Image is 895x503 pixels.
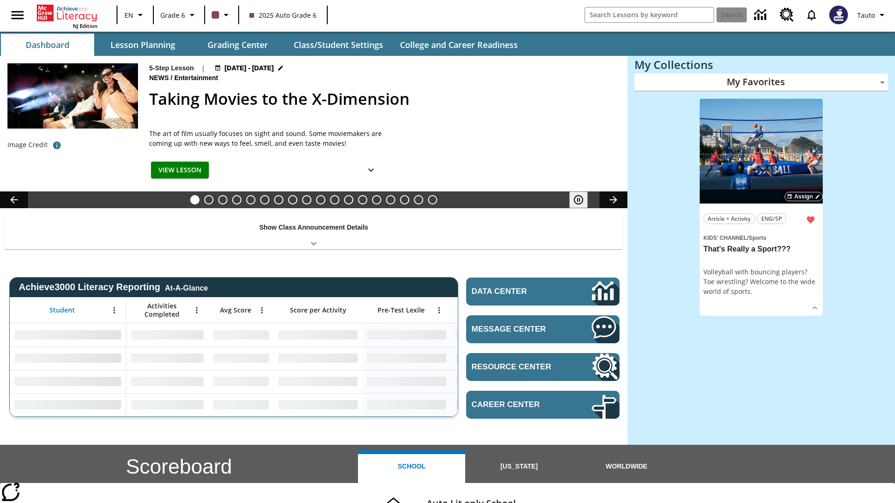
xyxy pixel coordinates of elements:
[358,195,367,204] button: Slide 13 Career Lesson
[400,195,409,204] button: Slide 16 Remembering Justice O'Connor
[49,306,75,314] span: Student
[451,370,539,393] div: No Data,
[255,303,269,317] button: Open Menu
[274,195,283,204] button: Slide 7 Solar Power to the People
[190,303,204,317] button: Open Menu
[220,306,251,314] span: Avg Score
[48,137,66,154] button: Photo credit: Photo by The Asahi Shimbun via Getty Images
[569,191,588,208] button: Pause
[232,195,241,204] button: Slide 4 Dirty Jobs Kids Had To Do
[149,63,194,73] p: 5-Step Lesson
[302,195,311,204] button: Slide 9 Fashion Forward in Ancient Rome
[854,7,891,23] button: Profile/Settings
[794,192,813,201] span: Assign
[120,7,150,23] button: Language: EN, Select a language
[703,232,819,243] span: Topic: Kids' Channel/Sports
[157,7,201,23] button: Grade: Grade 6, Select a grade
[472,400,564,409] span: Career Center
[1,34,94,56] button: Dashboard
[703,245,819,254] h3: That's Really a Sport???
[290,306,346,314] span: Score per Activity
[747,235,749,241] span: /
[126,323,208,347] div: No Data,
[451,323,539,347] div: No Data,
[218,195,227,204] button: Slide 3 Do You Want Fries With That?
[151,162,209,179] button: View Lesson
[472,362,564,372] span: Resource Center
[149,73,171,83] span: News
[824,3,854,27] button: Select a new avatar
[378,306,425,314] span: Pre-Test Lexile
[466,315,620,343] a: Message Center
[19,282,208,292] span: Achieve3000 Literacy Reporting
[761,214,782,224] span: ENG/SP
[286,34,391,56] button: Class/Student Settings
[749,235,766,241] span: Sports
[249,10,317,20] span: 2025 Auto Grade 6
[703,213,755,224] button: Article + Activity
[392,34,525,56] button: College and Career Readiness
[599,191,627,208] button: Lesson carousel, Next
[160,10,185,20] span: Grade 6
[131,302,193,319] span: Activities Completed
[96,34,189,56] button: Lesson Planning
[749,2,774,28] a: Data Center
[472,287,560,296] span: Data Center
[208,7,235,23] button: Class color is dark brown. Change class color
[246,195,255,204] button: Slide 5 Cars of the Future?
[808,301,822,315] button: Show Details
[260,195,269,204] button: Slide 6 The Last Homesteaders
[288,195,297,204] button: Slide 8 Attack of the Terrifying Tomatoes
[208,347,274,370] div: No Data,
[7,63,138,129] img: Panel in front of the seats sprays water mist to the happy audience at a 4DX-equipped theater.
[37,3,97,29] div: Home
[208,393,274,416] div: No Data,
[466,278,620,306] a: Data Center
[191,34,284,56] button: Grading Center
[171,74,172,82] span: /
[330,195,339,204] button: Slide 11 Mixed Practice: Citing Evidence
[472,325,564,334] span: Message Center
[7,140,48,150] p: Image Credit
[465,450,572,483] button: [US_STATE]
[372,195,381,204] button: Slide 14 Cooking Up Native Traditions
[829,6,848,24] img: Avatar
[708,214,750,224] span: Article + Activity
[573,450,680,483] button: Worldwide
[107,303,121,317] button: Open Menu
[466,353,620,381] a: Resource Center, Will open in new tab
[5,217,623,249] div: Show Class Announcement Details
[344,195,353,204] button: Slide 12 Pre-release lesson
[213,63,286,73] button: Aug 18 - Aug 24 Choose Dates
[428,195,437,204] button: Slide 18 The Constitution's Balancing Act
[208,323,274,347] div: No Data,
[774,2,799,27] a: Resource Center, Will open in new tab
[414,195,423,204] button: Slide 17 Point of View
[802,211,819,228] button: Remove from Favorites
[204,195,213,204] button: Slide 2 All Aboard the Hyperloop?
[165,282,208,292] div: At-A-Glance
[124,10,133,20] span: EN
[208,370,274,393] div: No Data,
[386,195,395,204] button: Slide 15 Hooray for Constitution Day!
[37,4,97,22] a: Home
[316,195,325,204] button: Slide 10 The Invasion of the Free CD
[757,213,786,224] button: ENG/SP
[634,58,888,71] h3: My Collections
[201,63,205,73] span: |
[703,235,747,241] span: Kids' Channel
[225,63,274,73] span: [DATE] - [DATE]
[149,129,382,148] p: The art of film usually focuses on sight and sound. Some moviemakers are coming up with new ways ...
[73,22,97,29] span: NJ Edition
[126,347,208,370] div: No Data,
[174,73,220,83] span: Entertainment
[451,347,539,370] div: No Data,
[4,1,31,29] button: Open side menu
[799,3,824,27] a: Notifications
[149,87,616,111] h2: Taking Movies to the X-Dimension
[451,393,539,416] div: No Data,
[358,450,465,483] button: School
[634,74,888,91] div: My Favorites
[585,7,714,22] input: search field
[432,303,446,317] button: Open Menu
